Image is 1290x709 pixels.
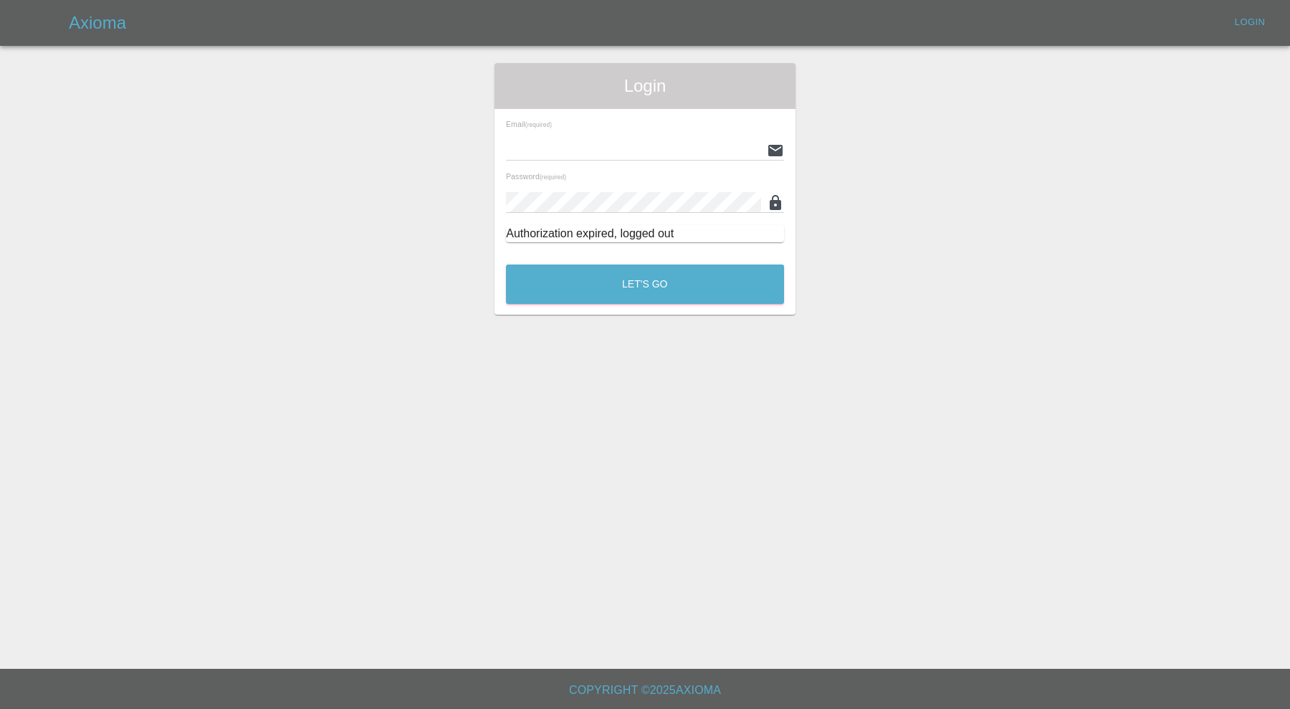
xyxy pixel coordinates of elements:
span: Login [506,75,784,97]
h6: Copyright © 2025 Axioma [11,680,1279,700]
div: Authorization expired, logged out [506,225,784,242]
h5: Axioma [69,11,126,34]
small: (required) [540,174,566,181]
a: Login [1227,11,1273,34]
small: (required) [525,122,552,128]
span: Password [506,172,566,181]
button: Let's Go [506,265,784,304]
span: Email [506,120,552,128]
